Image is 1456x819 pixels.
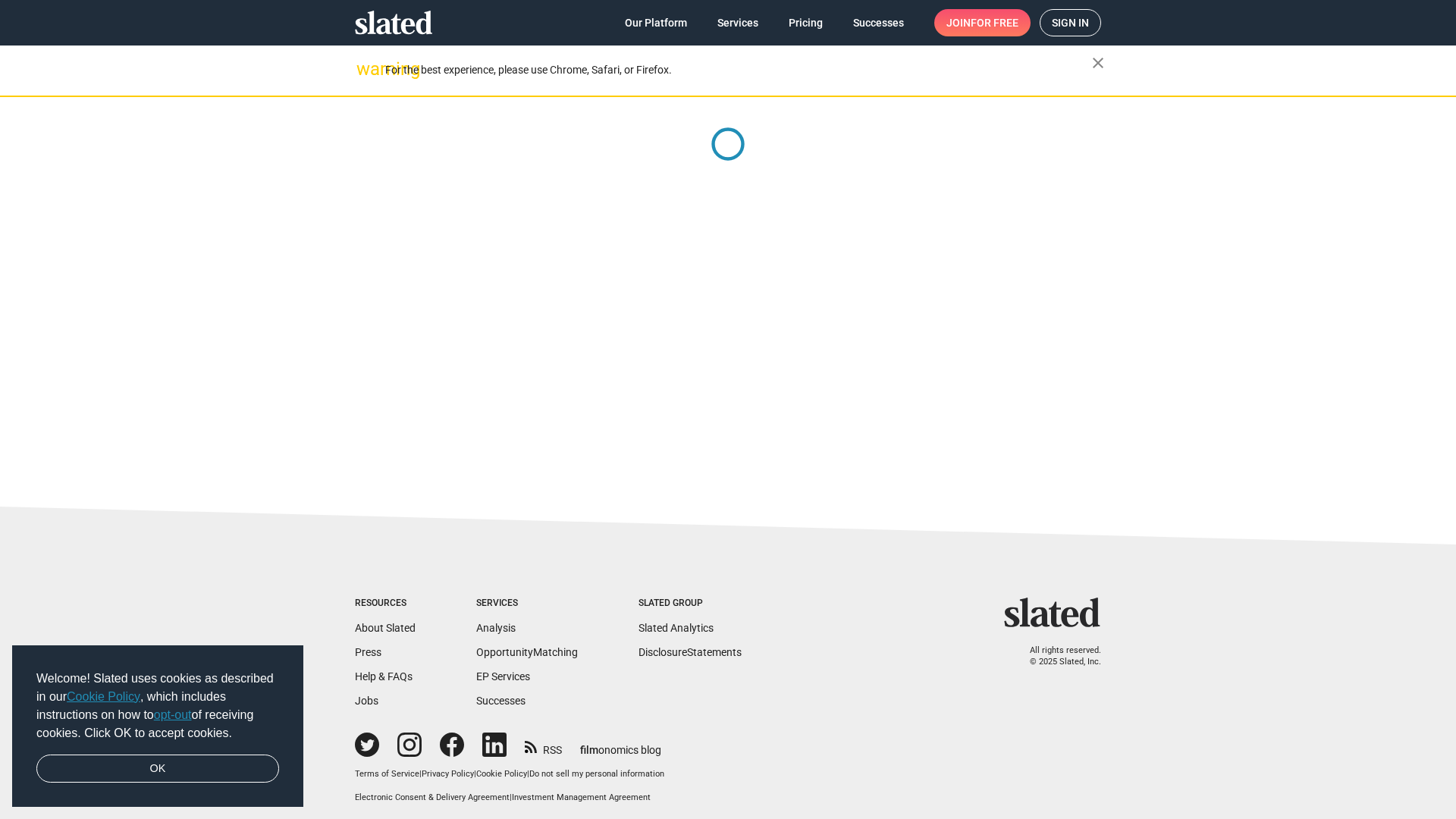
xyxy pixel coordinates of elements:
[527,769,529,779] span: |
[529,769,664,780] button: Do not sell my personal information
[355,646,381,658] a: Press
[36,670,279,742] span: Welcome! Slated uses cookies as described in our , which includes instructions on how to of recei...
[639,598,742,610] div: Slated Group
[12,645,303,808] div: cookieconsent
[355,598,416,610] div: Resources
[580,744,598,756] span: film
[1052,10,1089,36] span: Sign in
[476,769,527,779] a: Cookie Policy
[580,731,661,758] a: filmonomics blog
[717,9,758,36] span: Services
[777,9,835,36] a: Pricing
[154,708,192,721] a: opt-out
[355,622,416,634] a: About Slated
[422,769,474,779] a: Privacy Policy
[510,792,512,802] span: |
[419,769,422,779] span: |
[356,60,375,78] mat-icon: warning
[36,755,279,783] a: dismiss cookie message
[705,9,770,36] a: Services
[639,646,742,658] a: DisclosureStatements
[355,769,419,779] a: Terms of Service
[625,9,687,36] span: Our Platform
[476,622,516,634] a: Analysis
[355,792,510,802] a: Electronic Consent & Delivery Agreement
[476,646,578,658] a: OpportunityMatching
[946,9,1018,36] span: Join
[853,9,904,36] span: Successes
[512,792,651,802] a: Investment Management Agreement
[841,9,916,36] a: Successes
[355,695,378,707] a: Jobs
[1089,54,1107,72] mat-icon: close
[476,670,530,682] a: EP Services
[355,670,413,682] a: Help & FAQs
[385,60,1092,80] div: For the best experience, please use Chrome, Safari, or Firefox.
[1040,9,1101,36] a: Sign in
[476,598,578,610] div: Services
[474,769,476,779] span: |
[789,9,823,36] span: Pricing
[1014,645,1101,667] p: All rights reserved. © 2025 Slated, Inc.
[971,9,1018,36] span: for free
[476,695,526,707] a: Successes
[934,9,1031,36] a: Joinfor free
[67,690,140,703] a: Cookie Policy
[525,734,562,758] a: RSS
[613,9,699,36] a: Our Platform
[639,622,714,634] a: Slated Analytics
